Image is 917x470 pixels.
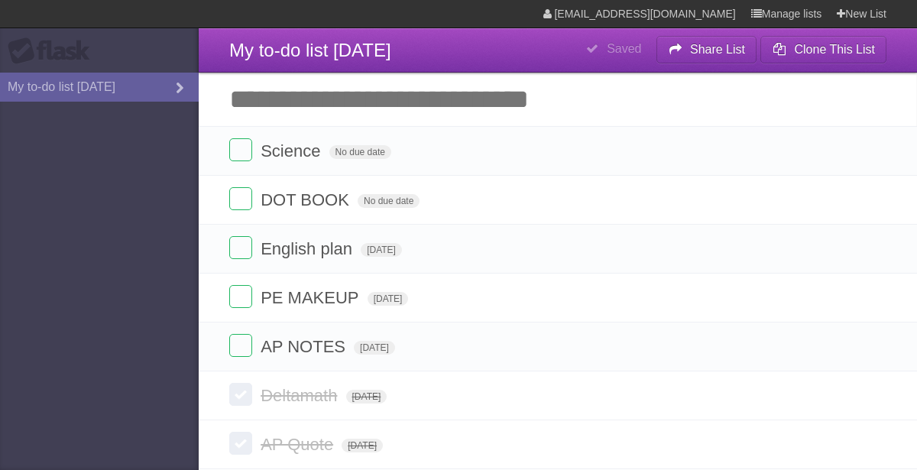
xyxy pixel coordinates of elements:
[261,288,362,307] span: PE MAKEUP
[690,43,745,56] b: Share List
[229,383,252,406] label: Done
[346,390,387,404] span: [DATE]
[261,239,356,258] span: English plan
[229,187,252,210] label: Done
[342,439,383,452] span: [DATE]
[229,236,252,259] label: Done
[261,190,353,209] span: DOT BOOK
[607,42,641,55] b: Saved
[329,145,391,159] span: No due date
[229,432,252,455] label: Done
[229,138,252,161] label: Done
[794,43,875,56] b: Clone This List
[760,36,886,63] button: Clone This List
[358,194,420,208] span: No due date
[229,40,391,60] span: My to-do list [DATE]
[354,341,395,355] span: [DATE]
[261,386,341,405] span: Deltamath
[261,337,349,356] span: AP NOTES
[8,37,99,65] div: Flask
[229,285,252,308] label: Done
[361,243,402,257] span: [DATE]
[261,141,324,160] span: Science
[261,435,337,454] span: AP Quote
[229,334,252,357] label: Done
[368,292,409,306] span: [DATE]
[656,36,757,63] button: Share List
